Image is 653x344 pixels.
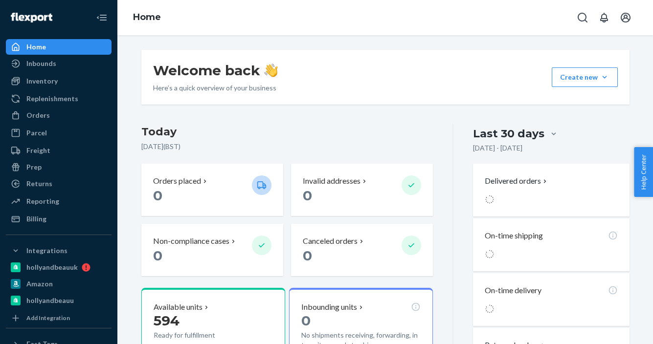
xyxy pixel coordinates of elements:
[26,76,58,86] div: Inventory
[153,236,229,247] p: Non-compliance cases
[485,285,541,296] p: On-time delivery
[26,162,42,172] div: Prep
[26,42,46,52] div: Home
[6,276,112,292] a: Amazon
[141,164,283,216] button: Orders placed 0
[26,246,68,256] div: Integrations
[154,301,203,313] p: Available units
[26,196,59,206] div: Reporting
[153,247,162,264] span: 0
[6,56,112,71] a: Inbounds
[26,59,56,68] div: Inbounds
[154,330,244,340] p: Ready for fulfillment
[153,83,278,93] p: Here’s a quick overview of your business
[6,39,112,55] a: Home
[303,247,312,264] span: 0
[6,125,112,141] a: Parcel
[26,262,78,272] div: hollyandbeauuk
[6,193,112,209] a: Reporting
[125,3,169,32] ol: breadcrumbs
[485,230,543,241] p: On-time shipping
[141,142,433,151] p: [DATE] ( BST )
[153,187,162,204] span: 0
[303,236,358,247] p: Canceled orders
[11,13,52,22] img: Flexport logo
[552,67,618,87] button: Create new
[154,312,180,329] span: 594
[26,279,53,289] div: Amazon
[473,126,544,141] div: Last 30 days
[26,179,52,189] div: Returns
[303,175,360,187] p: Invalid addresses
[6,91,112,107] a: Replenishments
[92,8,112,27] button: Close Navigation
[6,259,112,275] a: hollyandbeauuk
[6,312,112,324] a: Add Integration
[301,312,311,329] span: 0
[6,293,112,308] a: hollyandbeauu
[26,146,50,155] div: Freight
[153,62,278,79] h1: Welcome back
[26,214,46,224] div: Billing
[26,296,74,305] div: hollyandbeauu
[133,12,161,22] a: Home
[6,143,112,158] a: Freight
[616,8,635,27] button: Open account menu
[26,314,70,322] div: Add Integration
[26,110,50,120] div: Orders
[634,147,653,197] button: Help Center
[573,8,592,27] button: Open Search Box
[264,64,278,77] img: hand-wave emoji
[291,224,433,276] button: Canceled orders 0
[473,143,522,153] p: [DATE] - [DATE]
[594,8,614,27] button: Open notifications
[141,124,433,140] h3: Today
[485,175,549,187] button: Delivered orders
[6,107,112,123] a: Orders
[26,94,78,104] div: Replenishments
[6,211,112,227] a: Billing
[6,176,112,192] a: Returns
[6,159,112,175] a: Prep
[141,224,283,276] button: Non-compliance cases 0
[153,175,201,187] p: Orders placed
[6,73,112,89] a: Inventory
[291,164,433,216] button: Invalid addresses 0
[26,128,47,138] div: Parcel
[6,243,112,258] button: Integrations
[301,301,357,313] p: Inbounding units
[303,187,312,204] span: 0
